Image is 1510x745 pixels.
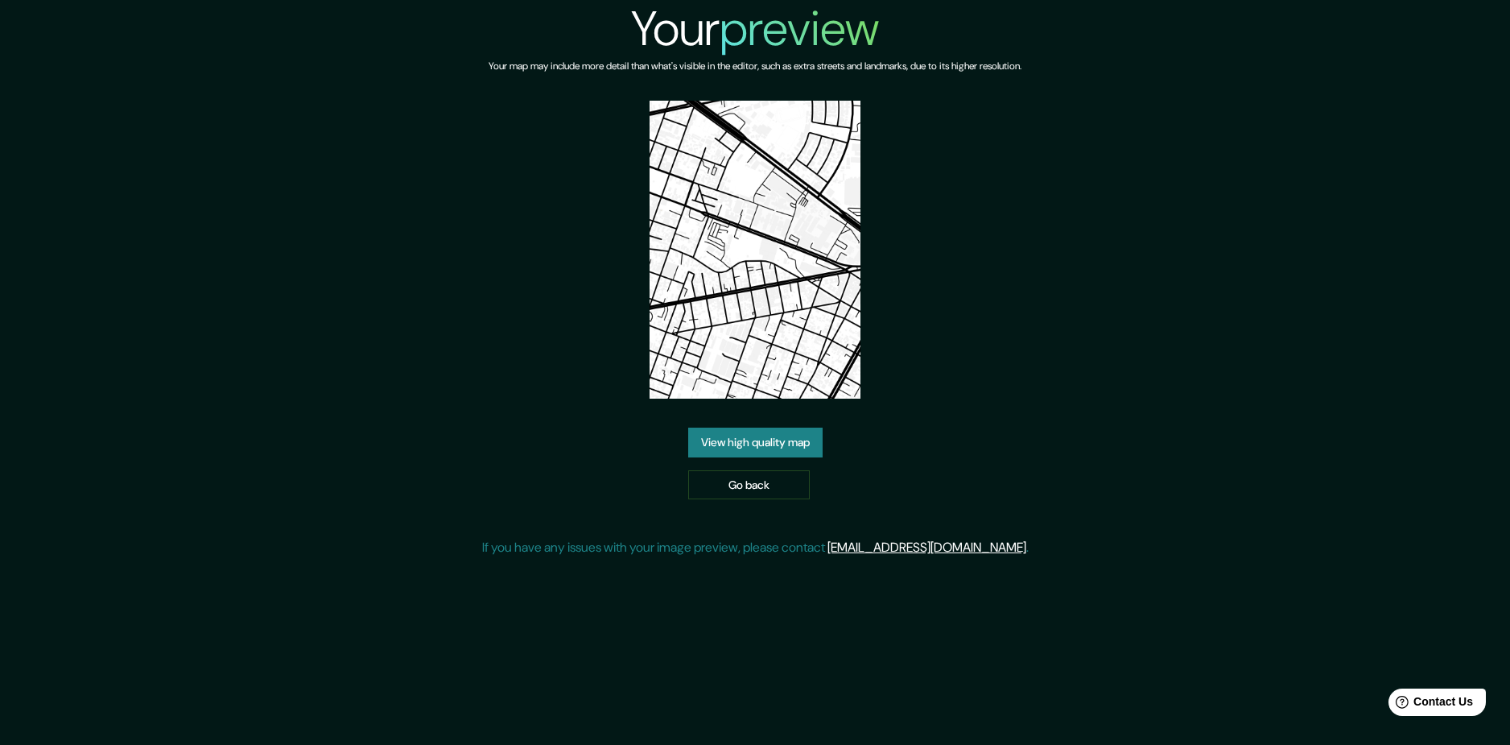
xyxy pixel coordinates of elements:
iframe: Help widget launcher [1367,682,1492,727]
a: [EMAIL_ADDRESS][DOMAIN_NAME] [827,539,1026,556]
a: View high quality map [688,428,823,457]
p: If you have any issues with your image preview, please contact . [482,538,1029,557]
h6: Your map may include more detail than what's visible in the editor, such as extra streets and lan... [489,58,1021,75]
img: created-map-preview [650,101,860,399]
a: Go back [688,470,810,500]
